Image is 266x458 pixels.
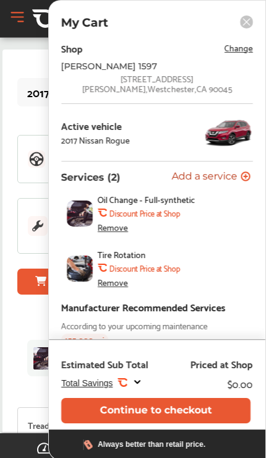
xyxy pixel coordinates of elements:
[84,439,93,450] img: dollor_label_vector.a70140d1.svg
[61,358,148,370] div: Estimated Sub Total
[28,216,48,236] img: maintenance_logo
[98,222,128,232] div: Remove
[61,298,226,315] div: Manufacturer Recommended Services
[61,40,83,56] div: Shop
[98,249,210,259] span: Tire Rotation
[61,318,208,332] span: According to your upcoming maintenance
[204,114,253,151] img: 11905_st0640_046.jpg
[61,334,108,346] span: 155,000 mi
[61,74,253,93] div: [STREET_ADDRESS][PERSON_NAME] , Westchester , CA 90045
[28,150,45,168] img: steering_logo
[109,208,180,218] b: Discount Price at Shop
[61,135,130,145] div: 2017 Nissan Rogue
[172,171,253,183] a: Add a service
[98,440,205,449] div: Always better than retail price.
[109,263,180,273] b: Discount Price at Shop
[61,15,108,30] p: My Cart
[61,398,251,423] button: Continue to checkout
[32,8,53,29] img: CA-Icon.89b5b008.svg
[191,358,253,370] div: Priced at Shop
[172,171,251,183] button: Add a service
[61,171,121,183] p: Services (2)
[27,86,118,98] div: 2017 Nissan Rogue
[98,194,210,204] span: Oil Change - Full-synthetic
[225,40,253,54] span: Change
[61,120,130,131] div: Active vehicle
[67,201,93,227] img: oil-change-thumb.jpg
[28,418,105,432] p: Tread Depth Tracker
[33,347,56,369] img: oil-change-thumb.jpg
[67,256,93,282] img: tire-rotation-thumb.jpg
[228,375,253,392] div: $0.00
[172,171,238,183] span: Add a service
[17,269,246,295] button: Finish Booking Your Appointment
[8,8,27,27] button: Open Menu
[61,378,113,388] span: Total Savings
[98,277,128,287] div: Remove
[61,61,179,71] div: [PERSON_NAME] 1597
